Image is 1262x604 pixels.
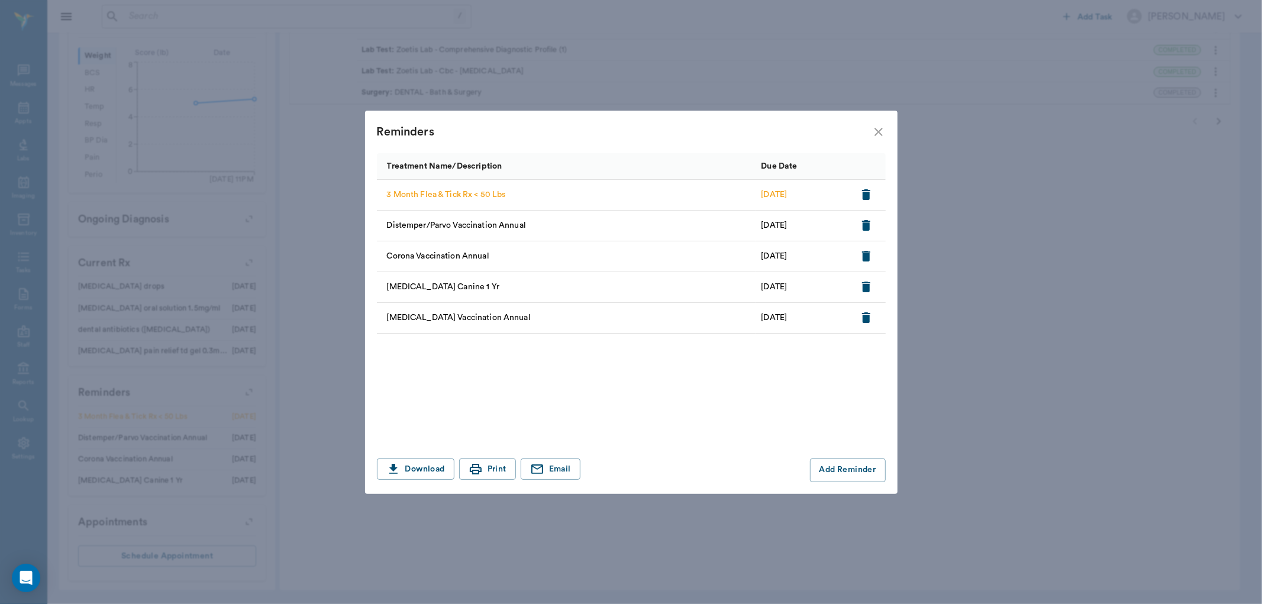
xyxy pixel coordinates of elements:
button: Add Reminder [810,458,886,482]
p: [DATE] [761,219,787,232]
p: [MEDICAL_DATA] Vaccination Annual [387,312,531,324]
div: Treatment Name/Description [377,153,756,179]
button: close [872,125,886,139]
div: Open Intercom Messenger [12,564,40,592]
button: Email [521,458,580,480]
button: Sort [801,158,817,175]
div: Due Date [761,150,798,183]
button: Download [377,458,454,480]
p: [DATE] [761,281,787,293]
p: [DATE] [761,189,787,201]
button: Sort [505,158,521,175]
div: Treatment Name/Description [387,150,502,183]
button: Print [459,458,516,480]
p: Distemper/Parvo Vaccination Annual [387,219,526,232]
p: [DATE] [761,250,787,263]
div: Due Date [756,153,850,179]
p: Corona Vaccination Annual [387,250,489,263]
p: [MEDICAL_DATA] Canine 1 Yr [387,281,499,293]
div: Reminders [377,122,872,141]
button: Sort [859,158,876,175]
p: [DATE] [761,312,787,324]
p: 3 Month Flea & Tick Rx < 50 Lbs [387,189,506,201]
